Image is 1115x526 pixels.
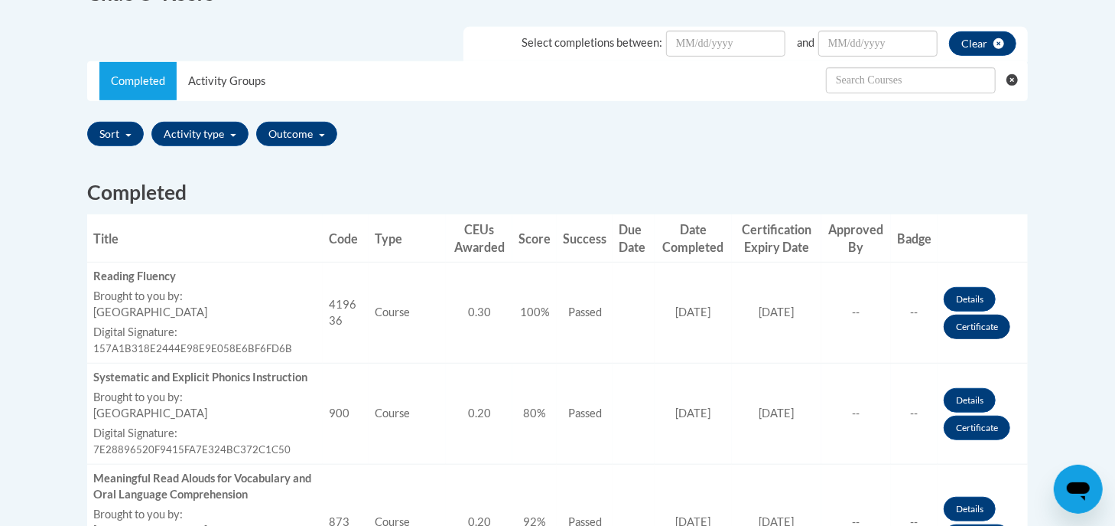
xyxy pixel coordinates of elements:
[93,370,317,386] div: Systematic and Explicit Phonics Instruction
[944,388,996,413] a: Details button
[938,214,1028,263] th: Actions
[93,426,317,442] label: Digital Signature:
[522,36,662,49] span: Select completions between:
[557,214,613,263] th: Success
[369,214,446,263] th: Type
[256,122,337,146] button: Outcome
[369,263,446,364] td: Course
[891,263,938,364] td: --
[177,62,277,100] a: Activity Groups
[93,325,317,341] label: Digital Signature:
[452,305,506,321] div: 0.30
[93,471,317,503] div: Meaningful Read Alouds for Vocabulary and Oral Language Comprehension
[520,305,550,319] span: 100%
[818,31,938,57] input: Date Input
[676,305,711,319] span: [DATE]
[613,214,655,263] th: Due Date
[323,263,369,364] td: 419636
[666,31,785,57] input: Date Input
[759,407,795,420] span: [DATE]
[949,31,1016,56] button: clear
[323,214,369,263] th: Code
[891,364,938,465] td: --
[797,36,814,49] span: and
[99,62,177,100] a: Completed
[655,214,732,263] th: Date Completed
[523,407,546,420] span: 80%
[1054,465,1103,514] iframe: Button to launch messaging window
[938,364,1028,465] td: Actions
[93,443,291,456] span: 7E28896520F9415FA7E324BC372C1C50
[512,214,557,263] th: Score
[732,214,822,263] th: Certification Expiry Date
[821,214,891,263] th: Approved By
[369,364,446,465] td: Course
[93,289,317,305] label: Brought to you by:
[944,287,996,312] a: Details button
[87,214,323,263] th: Title
[323,364,369,465] td: 900
[93,390,317,406] label: Brought to you by:
[944,497,996,521] a: Details button
[938,263,1028,364] td: Actions
[93,269,317,285] div: Reading Fluency
[1006,62,1027,99] button: Clear searching
[93,342,292,354] span: 157A1B318E2444E98E9E058E6BF6FD6B
[821,263,891,364] td: --
[446,214,512,263] th: CEUs Awarded
[821,364,891,465] td: --
[87,122,144,146] button: Sort
[93,305,207,319] span: [GEOGRAPHIC_DATA]
[87,178,1028,207] h2: Completed
[557,263,613,364] td: Passed
[891,214,938,263] th: Badge
[759,305,795,319] span: [DATE]
[944,315,1010,339] a: Certificate
[676,407,711,420] span: [DATE]
[557,364,613,465] td: Passed
[944,416,1010,440] a: Certificate
[452,406,506,422] div: 0.20
[151,122,249,146] button: Activity type
[93,507,317,523] label: Brought to you by:
[826,67,996,93] input: Search Withdrawn Transcripts
[93,407,207,420] span: [GEOGRAPHIC_DATA]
